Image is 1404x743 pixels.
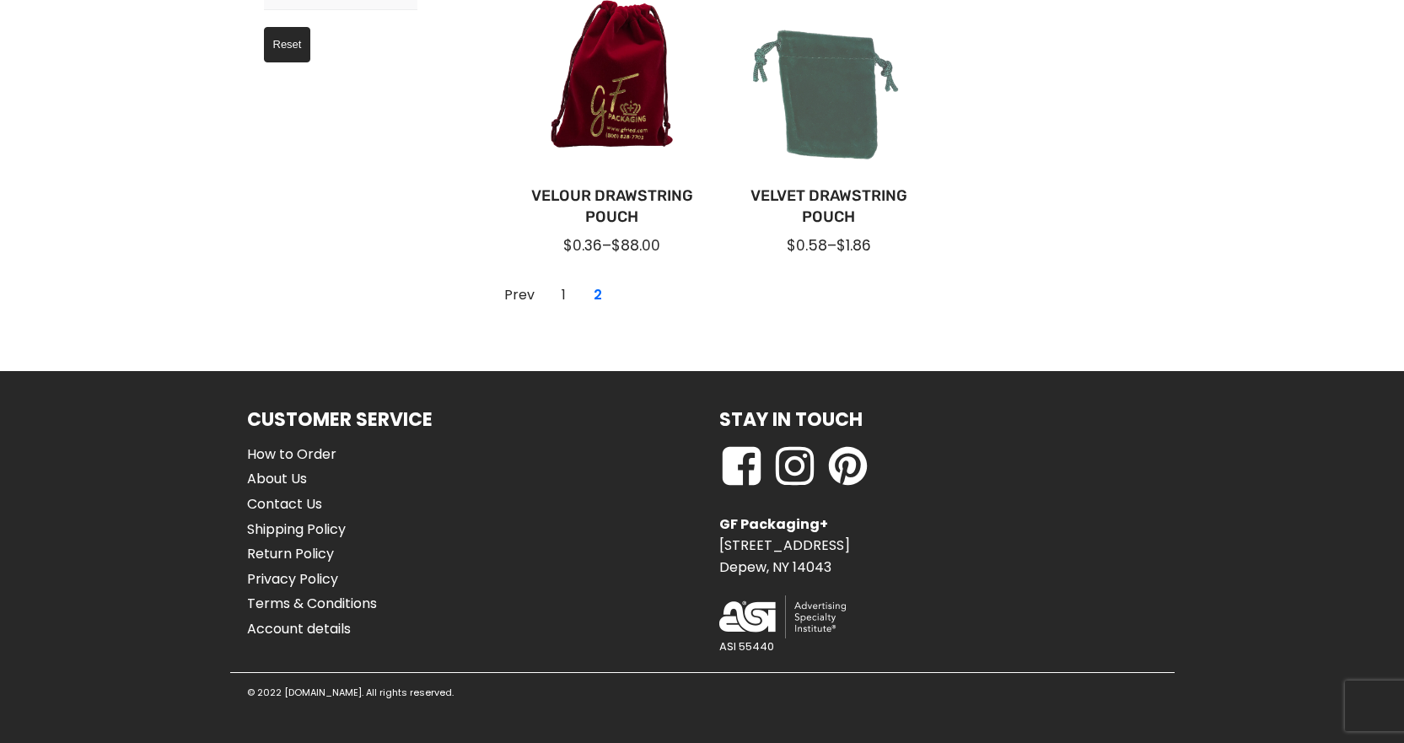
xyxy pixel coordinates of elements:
h1: Stay in Touch [719,405,863,434]
a: Go to Page 1 [495,282,544,309]
strong: GF Packaging+ [719,514,828,534]
span: $1.86 [836,235,871,256]
p: [STREET_ADDRESS] Depew, NY 14043 [719,514,850,579]
div: – [747,235,910,256]
a: How to Order [247,444,377,466]
a: Velvet Drawstring Pouch [747,186,910,228]
nav: Page navigation [492,278,615,312]
a: Shipping Policy [247,519,377,541]
p: © 2022 [DOMAIN_NAME]. All rights reserved. [247,686,454,701]
img: ASI Logo [719,595,846,638]
a: Terms & Conditions [247,593,377,615]
a: About Us [247,468,377,490]
a: Current Page, Page 2 [584,282,611,309]
a: Contact Us [247,493,377,515]
div: – [531,235,694,256]
a: Account details [247,618,377,640]
button: Reset [264,27,311,62]
a: Return Policy [247,543,377,565]
span: $0.36 [563,235,602,256]
a: Velour Drawstring Pouch [531,186,694,228]
h1: Customer Service [247,405,433,434]
a: Go to Page 1 [551,282,578,309]
span: $88.00 [611,235,660,256]
p: ASI 55440 [719,638,774,656]
a: Privacy Policy [247,568,377,590]
span: $0.58 [787,235,827,256]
